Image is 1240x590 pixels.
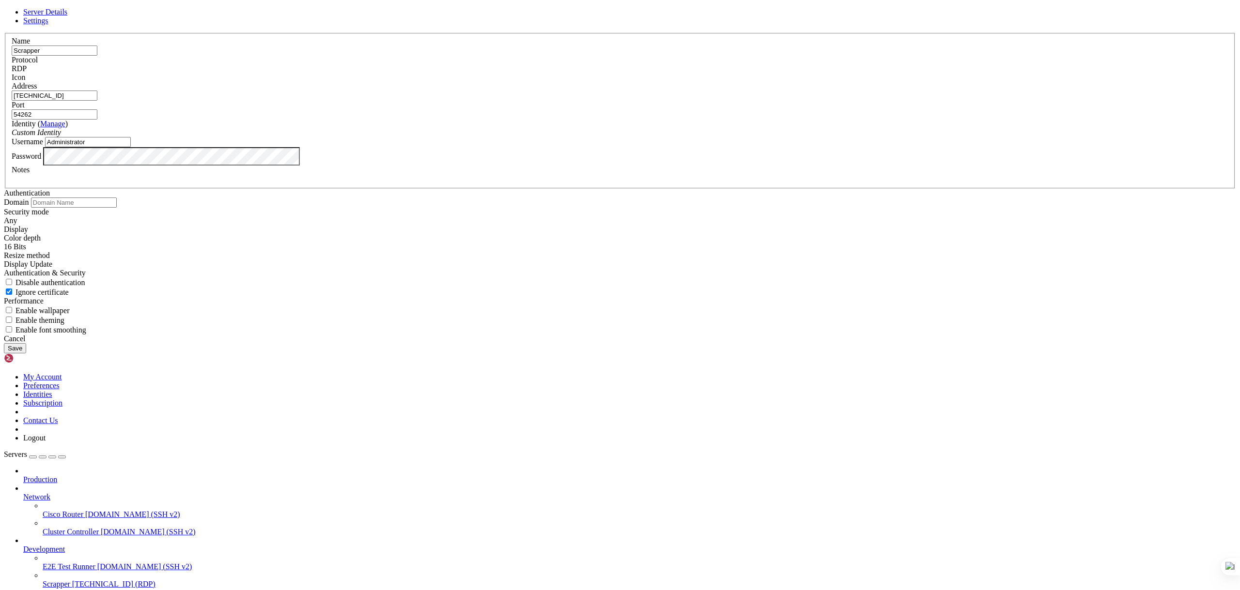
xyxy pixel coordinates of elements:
[23,484,1236,536] li: Network
[4,450,27,458] span: Servers
[85,510,180,518] span: [DOMAIN_NAME] (SSH v2)
[4,225,28,233] label: Display
[12,91,97,101] input: Host Name or IP
[43,510,83,518] span: Cisco Router
[31,197,117,208] input: Domain Name
[4,269,86,277] label: Authentication & Security
[4,208,49,216] label: Security mode
[23,493,50,501] span: Network
[15,326,86,334] span: Enable font smoothing
[4,242,1236,251] div: 16 Bits
[43,562,95,571] span: E2E Test Runner
[12,151,41,160] label: Password
[15,306,70,315] span: Enable wallpaper
[15,288,69,296] span: Ignore certificate
[4,306,70,315] label: If set to true, enables rendering of the desktop wallpaper. By default, wallpaper will be disable...
[23,390,52,398] a: Identities
[4,198,29,206] label: Domain
[23,493,1236,501] a: Network
[23,416,58,424] a: Contact Us
[12,128,1228,137] div: Custom Identity
[12,109,97,120] input: Port Number
[4,242,26,251] span: 16 Bits
[23,381,60,390] a: Preferences
[4,316,64,324] label: If set to true, enables use of theming of windows and controls.
[4,326,86,334] label: If set to true, text will be rendered with smooth edges. Text over RDP is rendered with rough edg...
[4,334,1236,343] div: Cancel
[12,64,27,73] span: RDP
[12,45,97,56] input: Server Name
[23,545,65,553] span: Development
[6,307,12,313] input: Enable wallpaper
[43,519,1236,536] li: Cluster Controller [DOMAIN_NAME] (SSH v2)
[15,316,64,324] span: Enable theming
[12,137,43,146] label: Username
[4,278,85,287] label: If set to true, authentication will be disabled. Note that this refers to authentication that tak...
[6,326,12,333] input: Enable font smoothing
[23,8,67,16] a: Server Details
[12,101,25,109] label: Port
[45,137,131,147] input: Login Username
[12,56,38,64] label: Protocol
[43,554,1236,571] li: E2E Test Runner [DOMAIN_NAME] (SSH v2)
[4,189,50,197] label: Authentication
[23,399,62,407] a: Subscription
[4,450,66,458] a: Servers
[6,317,12,323] input: Enable theming
[6,288,12,295] input: Ignore certificate
[4,288,69,296] label: If set to true, the certificate returned by the server will be ignored, even if that certificate ...
[12,37,30,45] label: Name
[38,120,68,128] span: ( )
[43,501,1236,519] li: Cisco Router [DOMAIN_NAME] (SSH v2)
[43,528,1236,536] a: Cluster Controller [DOMAIN_NAME] (SSH v2)
[12,73,25,81] label: Icon
[6,279,12,285] input: Disable authentication
[4,343,26,353] button: Save
[23,434,46,442] a: Logout
[4,353,60,363] img: Shellngn
[23,16,48,25] a: Settings
[43,580,1236,589] a: Scrapper [TECHNICAL_ID] (RDP)
[97,562,192,571] span: [DOMAIN_NAME] (SSH v2)
[43,571,1236,589] li: Scrapper [TECHNICAL_ID] (RDP)
[23,475,1236,484] a: Production
[12,128,61,136] i: Custom Identity
[43,510,1236,519] a: Cisco Router [DOMAIN_NAME] (SSH v2)
[4,216,1236,225] div: Any
[12,166,30,174] label: Notes
[43,580,70,588] span: Scrapper
[4,251,50,259] label: Display Update channel added with RDP 8.1 to signal the server when the client display size has c...
[12,64,1228,73] div: RDP
[23,467,1236,484] li: Production
[4,234,41,242] label: The color depth to request, in bits-per-pixel.
[23,475,57,484] span: Production
[43,528,99,536] span: Cluster Controller
[4,216,17,225] span: Any
[12,120,68,128] label: Identity
[72,580,155,588] span: [TECHNICAL_ID] (RDP)
[43,562,1236,571] a: E2E Test Runner [DOMAIN_NAME] (SSH v2)
[101,528,196,536] span: [DOMAIN_NAME] (SSH v2)
[23,545,1236,554] a: Development
[4,260,52,268] span: Display Update
[4,260,1236,269] div: Display Update
[15,278,85,287] span: Disable authentication
[23,373,62,381] a: My Account
[12,82,37,90] label: Address
[4,297,44,305] label: Performance
[40,120,65,128] a: Manage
